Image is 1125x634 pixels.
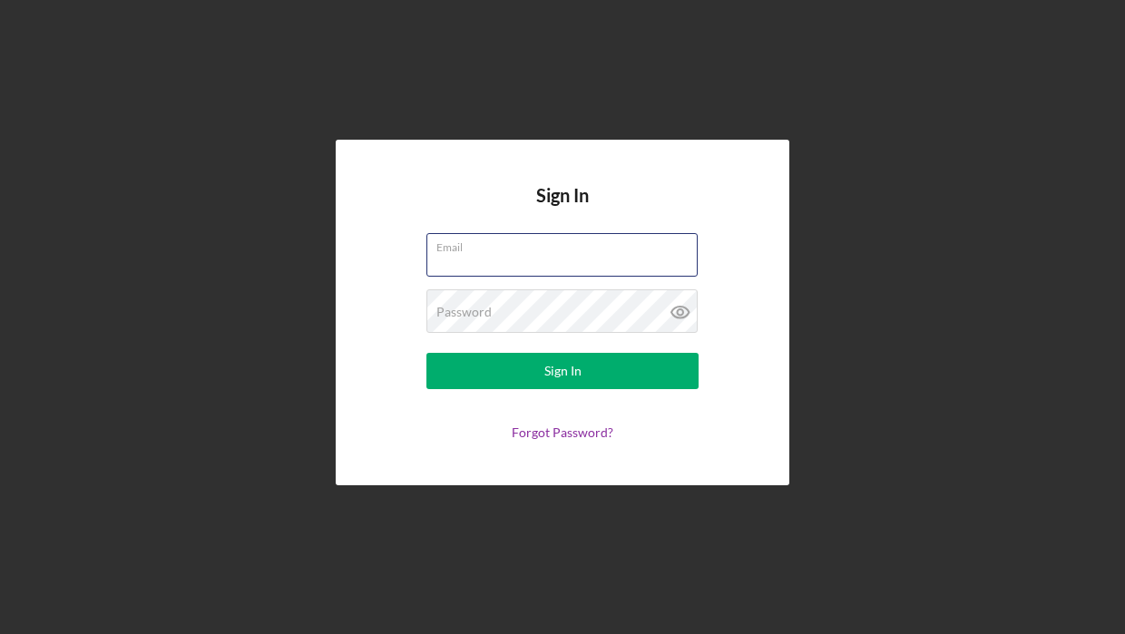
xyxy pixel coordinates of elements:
[436,305,492,319] label: Password
[512,424,613,440] a: Forgot Password?
[544,353,582,389] div: Sign In
[436,234,698,254] label: Email
[536,185,589,233] h4: Sign In
[426,353,699,389] button: Sign In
